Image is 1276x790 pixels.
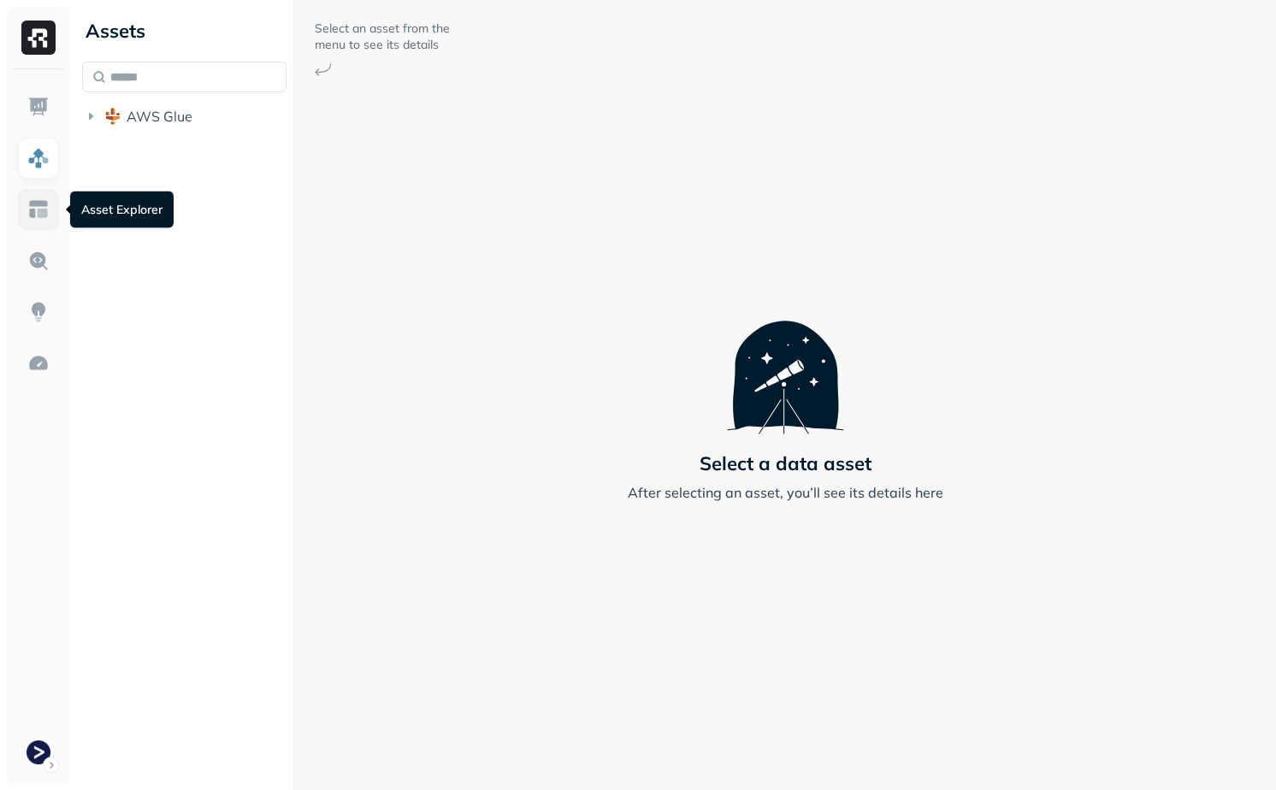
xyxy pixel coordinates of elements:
img: Dashboard [27,96,50,118]
img: Query Explorer [27,250,50,272]
img: Optimization [27,352,50,374]
span: AWS Glue [127,108,192,125]
img: Ryft [21,21,56,55]
img: Arrow [315,63,332,76]
div: Asset Explorer [70,192,174,228]
p: After selecting an asset, you’ll see its details here [628,482,943,503]
img: Terminal [27,740,50,764]
button: AWS Glue [82,103,287,130]
div: Assets [82,17,287,44]
p: Select a data asset [700,451,871,475]
img: Insights [27,301,50,323]
img: Asset Explorer [27,198,50,221]
img: Telescope [727,287,844,434]
img: root [104,108,121,125]
img: Assets [27,147,50,169]
p: Select an asset from the menu to see its details [315,21,452,53]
